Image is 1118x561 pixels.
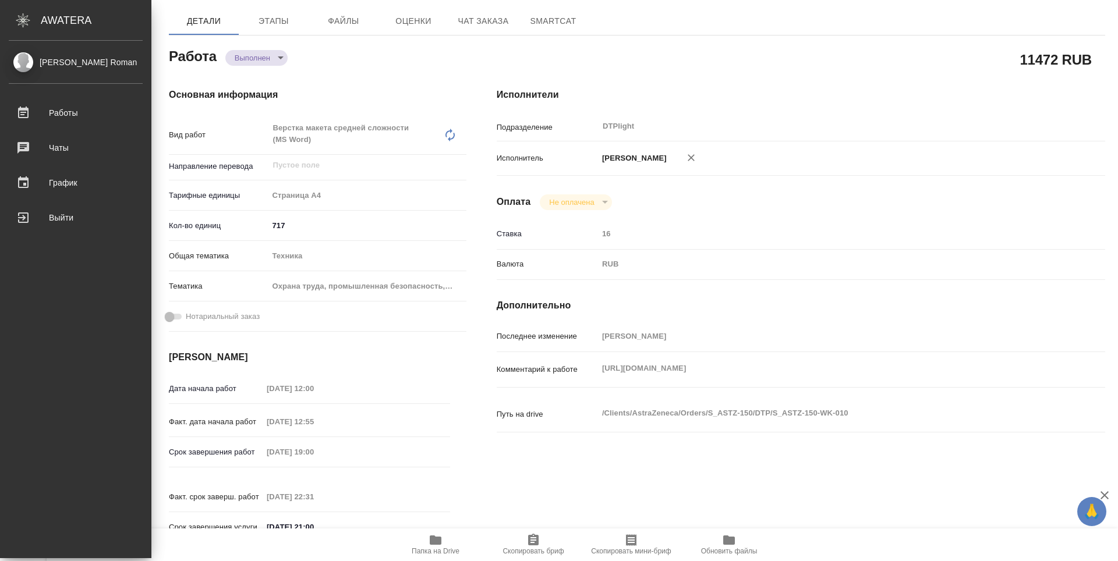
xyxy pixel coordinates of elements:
[582,528,680,561] button: Скопировать мини-бриф
[263,519,365,535] input: ✎ Введи что-нибудь
[497,122,598,133] p: Подразделение
[497,152,598,164] p: Исполнитель
[497,195,531,209] h4: Оплата
[3,98,148,127] a: Работы
[169,45,217,66] h2: Работа
[169,190,268,201] p: Тарифные единицы
[271,158,439,172] input: Пустое поле
[1020,49,1092,69] h2: 11472 RUB
[263,380,365,397] input: Пустое поле
[169,250,268,262] p: Общая тематика
[598,225,1055,242] input: Пустое поле
[246,14,302,29] span: Этапы
[268,186,466,205] div: Страница А4
[3,168,148,197] a: График
[1077,497,1106,526] button: 🙏
[3,203,148,232] a: Выйти
[546,197,597,207] button: Не оплачена
[412,547,459,555] span: Папка на Drive
[497,228,598,240] p: Ставка
[41,9,151,32] div: AWATERA
[225,50,288,66] div: Выполнен
[598,403,1055,423] textarea: /Clients/AstraZeneca/Orders/S_ASTZ-150/DTP/S_ASTZ-150-WK-010
[591,547,671,555] span: Скопировать мини-бриф
[497,331,598,342] p: Последнее изменение
[497,409,598,420] p: Путь на drive
[9,174,143,191] div: График
[598,254,1055,274] div: RUB
[169,383,263,395] p: Дата начала работ
[263,443,365,460] input: Пустое поле
[3,133,148,162] a: Чаты
[387,528,484,561] button: Папка на Drive
[497,88,1105,102] h4: Исполнители
[231,53,274,63] button: Выполнен
[497,364,598,375] p: Комментарий к работе
[268,276,466,296] div: Охрана труда, промышленная безопасность, экология и стандартизация
[455,14,511,29] span: Чат заказа
[598,358,1055,378] textarea: [URL][DOMAIN_NAME]
[540,194,611,210] div: Выполнен
[9,56,143,69] div: [PERSON_NAME] Roman
[268,217,466,234] input: ✎ Введи что-нибудь
[169,161,268,172] p: Направление перевода
[169,446,263,458] p: Срок завершения работ
[268,246,466,266] div: Техника
[497,258,598,270] p: Валюта
[169,416,263,428] p: Факт. дата начала работ
[169,220,268,232] p: Кол-во единиц
[316,14,372,29] span: Файлы
[169,350,450,364] h4: [PERSON_NAME]
[9,209,143,226] div: Выйти
[385,14,441,29] span: Оценки
[169,521,263,533] p: Срок завершения услуги
[9,104,143,122] div: Работы
[186,311,260,322] span: Нотариальный заказ
[497,299,1105,313] h4: Дополнительно
[598,152,667,164] p: [PERSON_NAME]
[525,14,581,29] span: SmartCat
[701,547,758,555] span: Обновить файлы
[169,129,268,141] p: Вид работ
[503,547,564,555] span: Скопировать бриф
[176,14,232,29] span: Детали
[598,328,1055,345] input: Пустое поле
[484,528,582,561] button: Скопировать бриф
[169,280,268,292] p: Тематика
[678,145,704,171] button: Удалить исполнителя
[9,139,143,157] div: Чаты
[1082,499,1102,524] span: 🙏
[169,491,263,503] p: Факт. срок заверш. работ
[263,413,365,430] input: Пустое поле
[263,488,365,505] input: Пустое поле
[680,528,778,561] button: Обновить файлы
[169,88,450,102] h4: Основная информация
